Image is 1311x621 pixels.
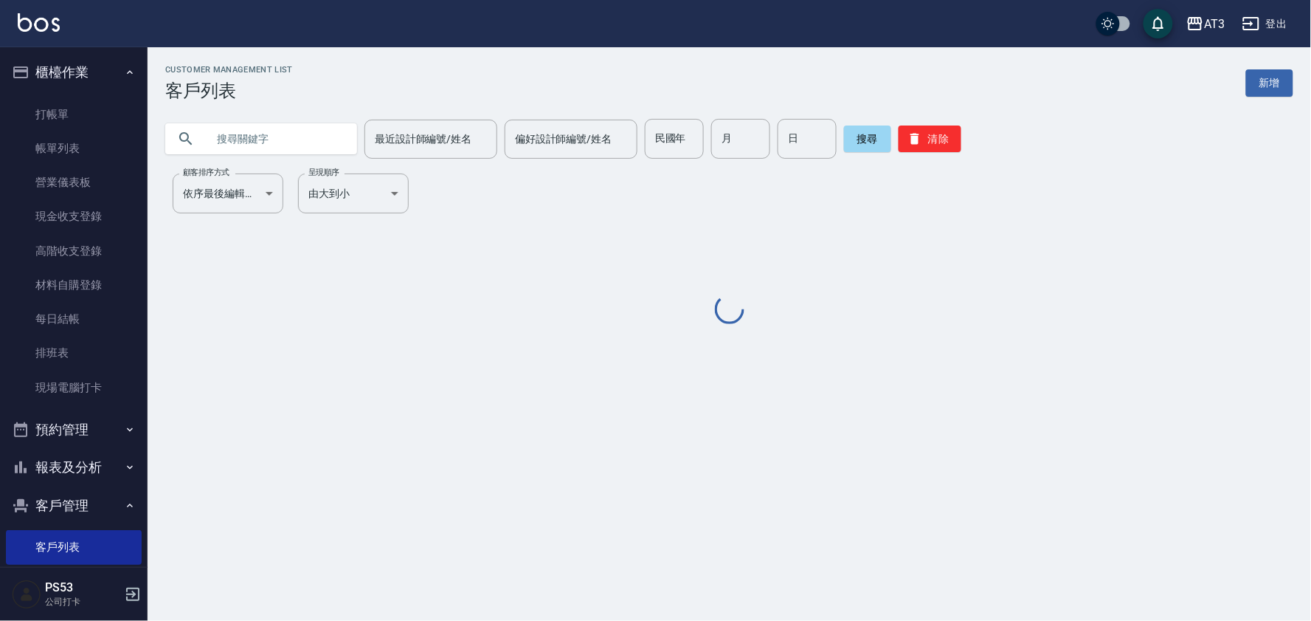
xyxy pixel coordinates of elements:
[6,411,142,449] button: 預約管理
[6,448,142,487] button: 報表及分析
[6,565,142,599] a: 卡券管理
[899,126,961,152] button: 清除
[6,371,142,405] a: 現場電腦打卡
[6,165,142,199] a: 營業儀表板
[18,13,60,32] img: Logo
[1236,10,1293,38] button: 登出
[6,530,142,564] a: 客戶列表
[173,174,283,213] div: 依序最後編輯時間
[165,65,293,75] h2: Customer Management List
[207,119,345,159] input: 搜尋關鍵字
[1204,15,1225,33] div: AT3
[1246,69,1293,97] a: 新增
[1144,9,1173,38] button: save
[6,199,142,233] a: 現金收支登錄
[6,268,142,302] a: 材料自購登錄
[844,126,891,152] button: 搜尋
[6,234,142,268] a: 高階收支登錄
[6,97,142,131] a: 打帳單
[45,595,120,608] p: 公司打卡
[165,80,293,101] h3: 客戶列表
[6,336,142,370] a: 排班表
[6,487,142,525] button: 客戶管理
[6,302,142,336] a: 每日結帳
[183,167,229,178] label: 顧客排序方式
[1180,9,1231,39] button: AT3
[6,53,142,92] button: 櫃檯作業
[298,174,409,213] div: 由大到小
[6,131,142,165] a: 帳單列表
[308,167,339,178] label: 呈現順序
[12,580,41,609] img: Person
[45,580,120,595] h5: PS53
